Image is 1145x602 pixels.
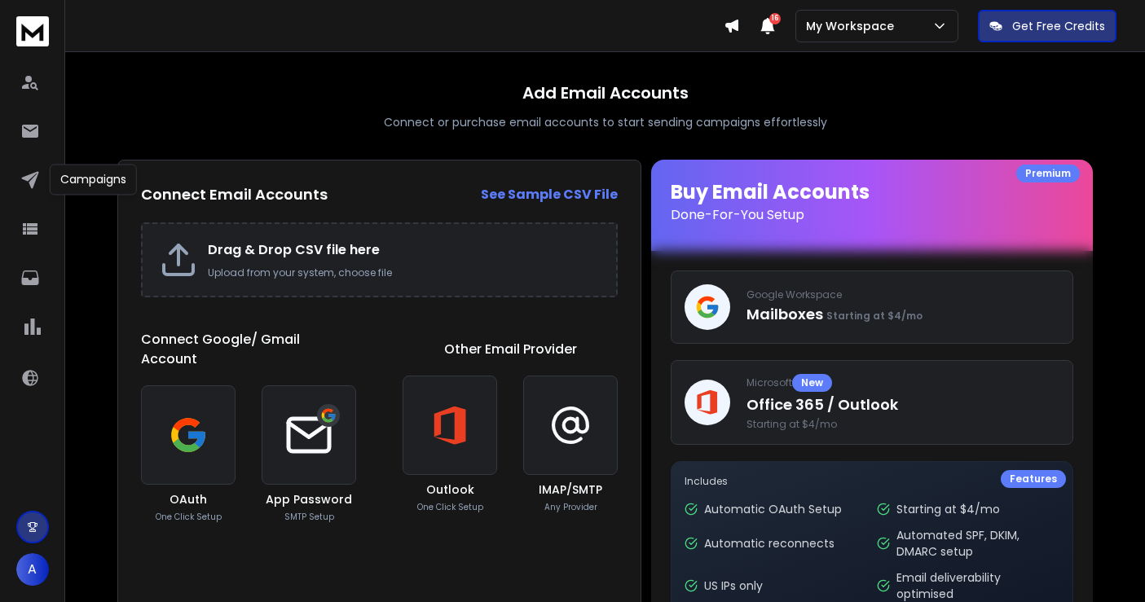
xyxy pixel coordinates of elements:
[141,330,356,369] h1: Connect Google/ Gmail Account
[978,10,1116,42] button: Get Free Credits
[1001,470,1066,488] div: Features
[1016,165,1080,182] div: Premium
[746,418,1059,431] span: Starting at $4/mo
[826,309,923,323] span: Starting at $4/mo
[481,185,618,204] a: See Sample CSV File
[16,553,49,586] button: A
[896,501,1000,517] p: Starting at $4/mo
[417,501,483,513] p: One Click Setup
[426,481,474,498] h3: Outlook
[746,288,1059,301] p: Google Workspace
[896,569,1059,602] p: Email deliverability optimised
[16,16,49,46] img: logo
[284,511,334,523] p: SMTP Setup
[806,18,901,34] p: My Workspace
[704,535,835,551] p: Automatic reconnects
[671,205,1073,225] p: Done-For-You Setup
[746,303,1059,326] p: Mailboxes
[50,164,137,195] div: Campaigns
[170,491,207,508] h3: OAuth
[685,475,1059,488] p: Includes
[141,183,328,206] h2: Connect Email Accounts
[444,340,577,359] h1: Other Email Provider
[1012,18,1105,34] p: Get Free Credits
[704,501,842,517] p: Automatic OAuth Setup
[522,81,689,104] h1: Add Email Accounts
[746,374,1059,392] p: Microsoft
[671,179,1073,225] h1: Buy Email Accounts
[384,114,827,130] p: Connect or purchase email accounts to start sending campaigns effortlessly
[769,13,781,24] span: 16
[539,481,602,498] h3: IMAP/SMTP
[896,527,1059,560] p: Automated SPF, DKIM, DMARC setup
[481,185,618,204] strong: See Sample CSV File
[208,266,600,279] p: Upload from your system, choose file
[792,374,832,392] div: New
[208,240,600,260] h2: Drag & Drop CSV file here
[266,491,352,508] h3: App Password
[704,578,763,594] p: US IPs only
[544,501,597,513] p: Any Provider
[746,393,1059,416] p: Office 365 / Outlook
[156,511,222,523] p: One Click Setup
